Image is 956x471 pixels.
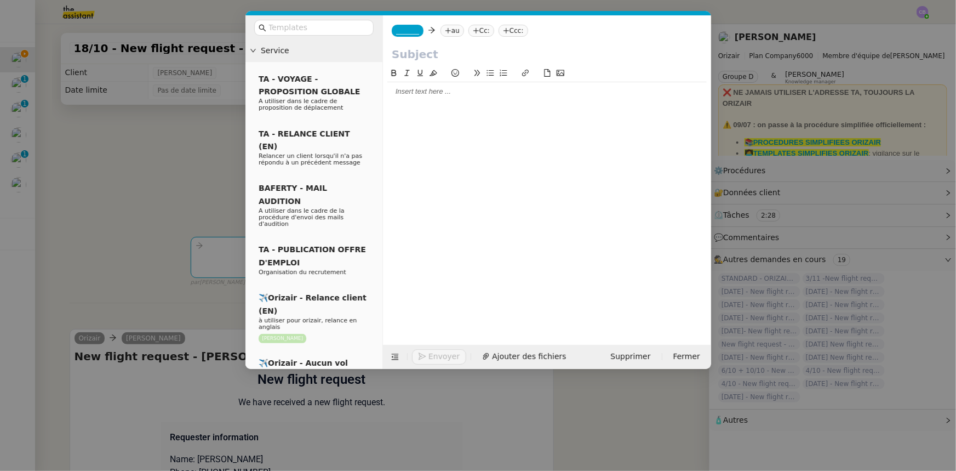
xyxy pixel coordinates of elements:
[259,293,367,315] span: ✈️Orizair - Relance client (EN)
[259,98,343,111] span: A utiliser dans le cadre de proposition de déplacement
[610,350,650,363] span: Supprimer
[412,349,466,365] button: Envoyer
[261,44,378,57] span: Service
[259,245,366,266] span: TA - PUBLICATION OFFRE D'EMPLOI
[673,350,700,363] span: Fermer
[259,317,357,331] span: à utiliser pour orizair, relance en anglais
[498,25,528,37] nz-tag: Ccc:
[666,349,706,365] button: Fermer
[245,40,382,61] div: Service
[259,75,360,96] span: TA - VOYAGE - PROPOSITION GLOBALE
[259,359,348,380] span: ✈️Orizair - Aucun vol disponible (FR)
[492,350,566,363] span: Ajouter des fichiers
[259,269,346,276] span: Organisation du recrutement
[259,334,306,343] nz-tag: [PERSON_NAME]
[392,46,702,63] input: Subject
[476,349,573,365] button: Ajouter des fichiers
[268,21,367,34] input: Templates
[440,25,463,37] nz-tag: au
[259,152,362,166] span: Relancer un client lorsqu'il n'a pas répondu à un précédent message
[259,129,350,151] span: TA - RELANCE CLIENT (EN)
[259,184,327,205] span: BAFERTY - MAIL AUDITION
[604,349,657,365] button: Supprimer
[468,25,494,37] nz-tag: Cc:
[396,27,419,35] span: _______
[259,207,345,228] span: A utiliser dans le cadre de la procédure d'envoi des mails d'audition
